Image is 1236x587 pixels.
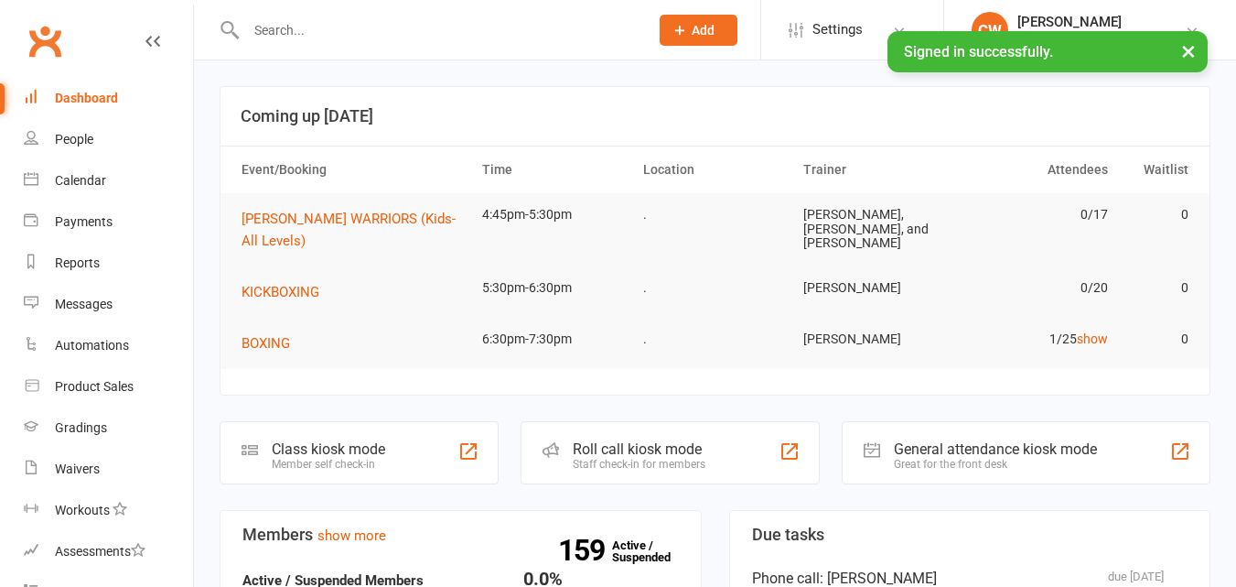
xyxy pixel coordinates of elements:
div: CW [972,12,1008,49]
h3: Due tasks [752,526,1188,544]
td: 1/25 [956,318,1117,361]
a: Assessments [24,531,193,572]
td: . [635,318,796,361]
span: BOXING [242,335,290,352]
a: Waivers [24,449,193,490]
div: Payments [55,214,113,229]
a: Automations [24,325,193,366]
h3: Coming up [DATE] [241,107,1189,125]
span: KICKBOXING [242,284,319,300]
a: People [24,119,193,160]
a: Reports [24,243,193,284]
div: Calendar [55,173,106,188]
div: Class kiosk mode [272,440,385,458]
th: Trainer [795,147,956,193]
th: Event/Booking [233,147,474,193]
a: Calendar [24,160,193,201]
div: [PERSON_NAME] [1017,14,1185,30]
td: 6:30pm-7:30pm [474,318,635,361]
button: [PERSON_NAME] WARRIORS (Kids- All Levels) [242,208,466,252]
span: : [PERSON_NAME] [820,570,937,587]
strong: 159 [558,537,612,564]
a: Dashboard [24,78,193,119]
a: Payments [24,201,193,243]
a: Workouts [24,490,193,531]
a: show [1077,332,1108,346]
span: Signed in successfully. [904,43,1053,60]
div: Gradings [55,420,107,435]
div: Workouts [55,503,110,517]
td: 0/17 [956,193,1117,236]
th: Location [635,147,796,193]
div: Reports [55,255,100,270]
a: Product Sales [24,366,193,408]
input: Search... [241,17,636,43]
th: Time [474,147,635,193]
h3: Members [242,526,679,544]
div: Roll call kiosk mode [573,440,705,458]
div: [PERSON_NAME] Martial Arts [1017,30,1185,47]
div: Product Sales [55,379,134,394]
span: Settings [812,9,863,50]
th: Attendees [956,147,1117,193]
button: BOXING [242,332,303,354]
td: . [635,266,796,310]
a: Messages [24,284,193,325]
div: Phone call [752,570,1188,587]
div: General attendance kiosk mode [894,440,1097,458]
td: . [635,193,796,236]
td: [PERSON_NAME] [795,266,956,310]
a: Clubworx [22,18,68,64]
div: Great for the front desk [894,458,1097,471]
div: Staff check-in for members [573,458,705,471]
div: Assessments [55,544,145,559]
div: People [55,132,93,147]
td: 0 [1116,193,1197,236]
td: 4:45pm-5:30pm [474,193,635,236]
div: Automations [55,338,129,353]
div: Dashboard [55,91,118,105]
td: [PERSON_NAME], [PERSON_NAME], and [PERSON_NAME] [795,193,956,265]
button: KICKBOXING [242,281,332,303]
td: 5:30pm-6:30pm [474,266,635,310]
td: 0 [1116,318,1197,361]
th: Waitlist [1116,147,1197,193]
button: Add [660,15,737,46]
a: show more [317,527,386,544]
span: Add [692,23,715,38]
a: Gradings [24,408,193,449]
button: × [1172,31,1205,71]
div: Waivers [55,462,100,476]
div: Messages [55,297,113,311]
td: [PERSON_NAME] [795,318,956,361]
a: 159Active / Suspended [612,526,693,577]
td: 0/20 [956,266,1117,310]
div: Member self check-in [272,458,385,471]
td: 0 [1116,266,1197,310]
span: [PERSON_NAME] WARRIORS (Kids- All Levels) [242,211,456,249]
